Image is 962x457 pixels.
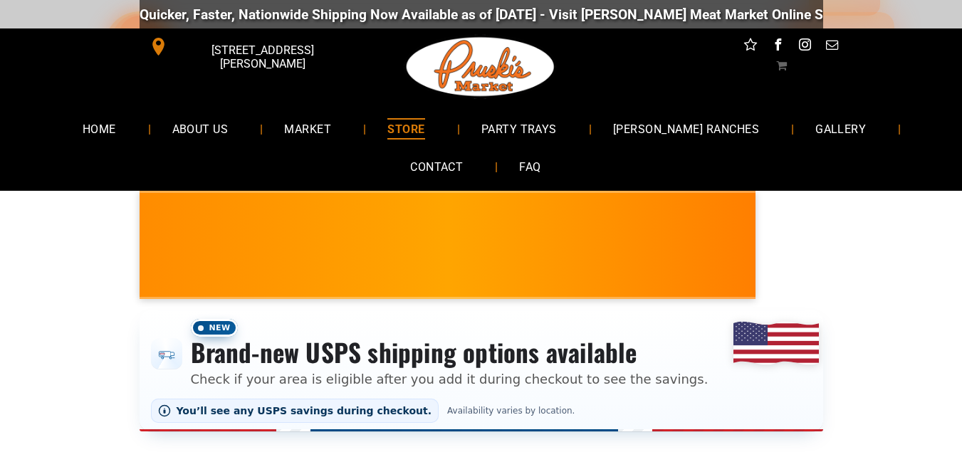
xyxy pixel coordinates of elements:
[795,36,814,58] a: instagram
[444,406,577,416] span: Availability varies by location.
[151,110,250,147] a: ABOUT US
[768,36,787,58] a: facebook
[140,36,357,58] a: [STREET_ADDRESS][PERSON_NAME]
[61,110,137,147] a: HOME
[263,110,352,147] a: MARKET
[404,28,558,105] img: Pruski-s+Market+HQ+Logo2-1920w.png
[191,319,238,337] span: New
[140,310,823,431] div: Shipping options announcement
[191,369,709,389] p: Check if your area is eligible after you add it during checkout to see the savings.
[794,110,887,147] a: GALLERY
[822,36,841,58] a: email
[389,148,484,186] a: CONTACT
[460,110,578,147] a: PARTY TRAYS
[592,110,780,147] a: [PERSON_NAME] RANCHES
[498,148,562,186] a: FAQ
[177,405,432,416] span: You’ll see any USPS savings during checkout.
[170,36,354,78] span: [STREET_ADDRESS][PERSON_NAME]
[741,36,760,58] a: Social network
[366,110,446,147] a: STORE
[191,337,709,368] h3: Brand-new USPS shipping options available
